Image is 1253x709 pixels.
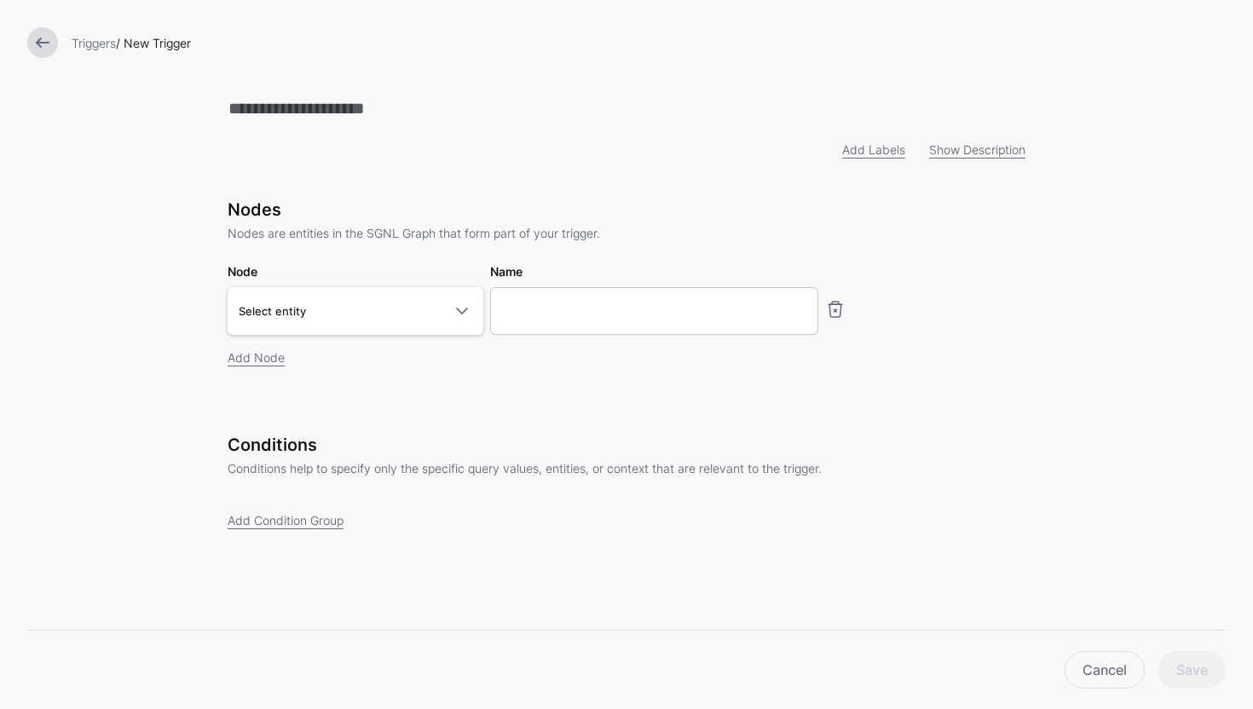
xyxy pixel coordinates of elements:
[228,199,1025,220] h3: Nodes
[1065,651,1145,689] a: Cancel
[929,142,1025,157] a: Show Description
[228,435,1025,455] h3: Conditions
[228,224,1025,242] p: Nodes are entities in the SGNL Graph that form part of your trigger.
[65,34,1233,52] div: / New Trigger
[72,36,116,50] a: Triggers
[842,142,905,157] a: Add Labels
[228,262,257,280] label: Node
[490,262,523,280] label: Name
[228,350,285,365] a: Add Node
[228,513,344,527] a: Add Condition Group
[228,459,1025,477] p: Conditions help to specify only the specific query values, entities, or context that are relevant...
[239,304,306,318] span: Select entity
